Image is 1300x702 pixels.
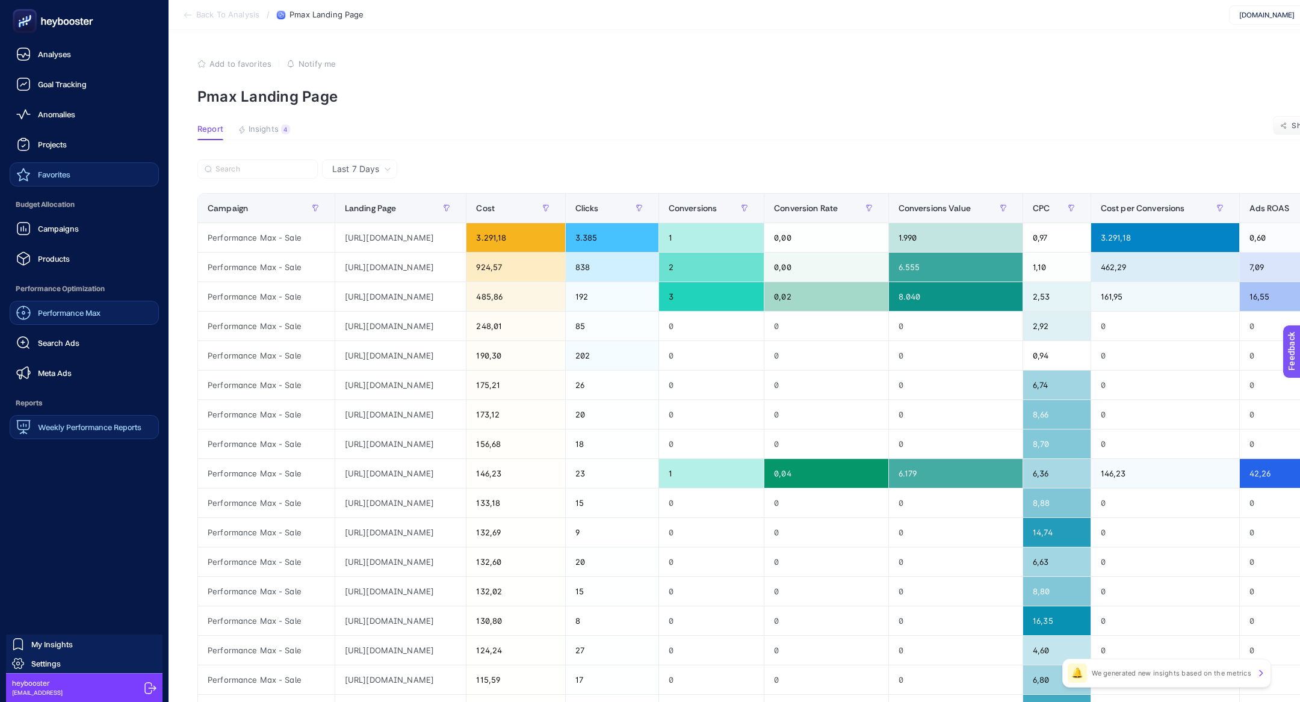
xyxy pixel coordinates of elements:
[1023,223,1091,252] div: 0,97
[1068,664,1087,683] div: 🔔
[335,341,466,370] div: [URL][DOMAIN_NAME]
[659,488,764,517] div: 0
[566,577,658,606] div: 15
[345,203,397,213] span: Landing Page
[566,488,658,517] div: 15
[466,488,565,517] div: 133,18
[38,422,141,432] span: Weekly Performance Reports
[198,282,335,311] div: Performance Max - Sale
[889,253,1023,282] div: 6.555
[764,518,888,547] div: 0
[1091,400,1239,429] div: 0
[659,371,764,399] div: 0
[566,223,658,252] div: 3.385
[466,459,565,488] div: 146,23
[335,636,466,665] div: [URL][DOMAIN_NAME]
[38,109,75,119] span: Anomalies
[335,665,466,694] div: [URL][DOMAIN_NAME]
[889,371,1023,399] div: 0
[566,253,658,282] div: 838
[889,488,1023,517] div: 0
[1023,371,1091,399] div: 6,74
[198,223,335,252] div: Performance Max - Sale
[196,10,259,20] span: Back To Analysis
[1092,668,1251,678] p: We generated new insights based on the metrics
[335,577,466,606] div: [URL][DOMAIN_NAME]
[198,400,335,429] div: Performance Max - Sale
[38,308,101,318] span: Performance Max
[889,400,1023,429] div: 0
[566,636,658,665] div: 27
[1023,459,1091,488] div: 6,36
[38,368,72,378] span: Meta Ads
[1023,577,1091,606] div: 8,80
[198,430,335,458] div: Performance Max - Sale
[566,400,658,429] div: 20
[335,547,466,576] div: [URL][DOMAIN_NAME]
[889,606,1023,635] div: 0
[10,72,159,96] a: Goal Tracking
[659,253,764,282] div: 2
[1023,606,1091,635] div: 16,35
[466,400,565,429] div: 173,12
[1023,665,1091,694] div: 6,80
[1091,223,1239,252] div: 3.291,18
[466,547,565,576] div: 132,60
[764,665,888,694] div: 0
[659,547,764,576] div: 0
[335,253,466,282] div: [URL][DOMAIN_NAME]
[764,606,888,635] div: 0
[7,4,46,13] span: Feedback
[466,341,565,370] div: 190,30
[466,518,565,547] div: 132,69
[6,635,162,654] a: My Insights
[889,577,1023,606] div: 0
[1023,253,1091,282] div: 1,10
[335,371,466,399] div: [URL][DOMAIN_NAME]
[659,577,764,606] div: 0
[209,59,271,69] span: Add to favorites
[215,165,311,174] input: Search
[566,665,658,694] div: 17
[38,338,79,348] span: Search Ads
[1091,518,1239,547] div: 0
[6,654,162,673] a: Settings
[335,400,466,429] div: [URL][DOMAIN_NAME]
[659,430,764,458] div: 0
[466,282,565,311] div: 485,86
[10,192,159,217] span: Budget Allocation
[764,341,888,370] div: 0
[1091,636,1239,665] div: 0
[10,361,159,385] a: Meta Ads
[566,459,658,488] div: 23
[1091,282,1239,311] div: 161,95
[1249,203,1289,213] span: Ads ROAS
[31,659,61,668] span: Settings
[198,341,335,370] div: Performance Max - Sale
[335,282,466,311] div: [URL][DOMAIN_NAME]
[566,341,658,370] div: 202
[566,518,658,547] div: 9
[1091,312,1239,340] div: 0
[566,282,658,311] div: 192
[335,430,466,458] div: [URL][DOMAIN_NAME]
[198,577,335,606] div: Performance Max - Sale
[764,547,888,576] div: 0
[774,203,838,213] span: Conversion Rate
[10,132,159,156] a: Projects
[899,203,971,213] span: Conversions Value
[31,639,73,649] span: My Insights
[1023,488,1091,517] div: 8,88
[659,606,764,635] div: 0
[249,125,279,134] span: Insights
[1023,282,1091,311] div: 2,53
[466,636,565,665] div: 124,24
[466,665,565,694] div: 115,59
[764,430,888,458] div: 0
[335,459,466,488] div: [URL][DOMAIN_NAME]
[197,125,223,134] span: Report
[10,415,159,439] a: Weekly Performance Reports
[10,391,159,415] span: Reports
[889,282,1023,311] div: 8.040
[1023,312,1091,340] div: 2,92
